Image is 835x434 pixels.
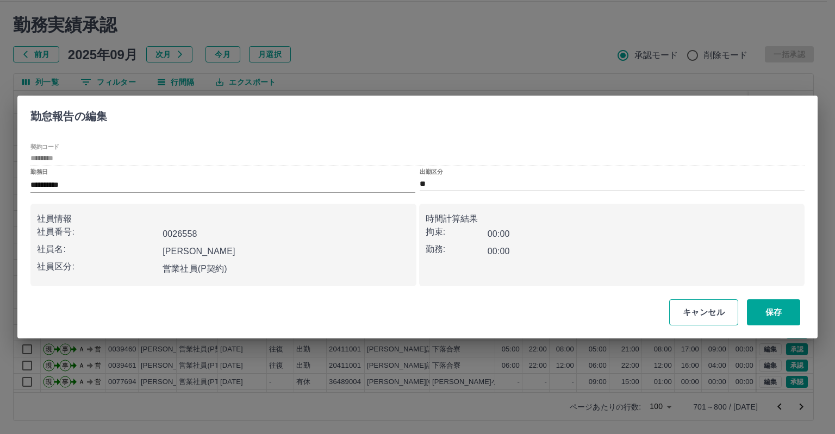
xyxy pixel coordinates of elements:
b: [PERSON_NAME] [163,247,235,256]
p: 拘束: [426,225,488,238]
p: 社員名: [37,243,158,256]
button: キャンセル [669,299,738,325]
p: 時間計算結果 [426,212,799,225]
b: 営業社員(P契約) [163,264,227,273]
b: 00:00 [488,247,510,256]
button: 保存 [747,299,800,325]
label: 勤務日 [30,168,48,176]
p: 社員番号: [37,225,158,238]
b: 00:00 [488,229,510,238]
p: 勤務: [426,243,488,256]
p: 社員情報 [37,212,410,225]
label: 契約コード [30,142,59,150]
label: 出勤区分 [420,168,443,176]
h2: 勤怠報告の編集 [17,96,120,133]
p: 社員区分: [37,260,158,273]
b: 0026558 [163,229,197,238]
